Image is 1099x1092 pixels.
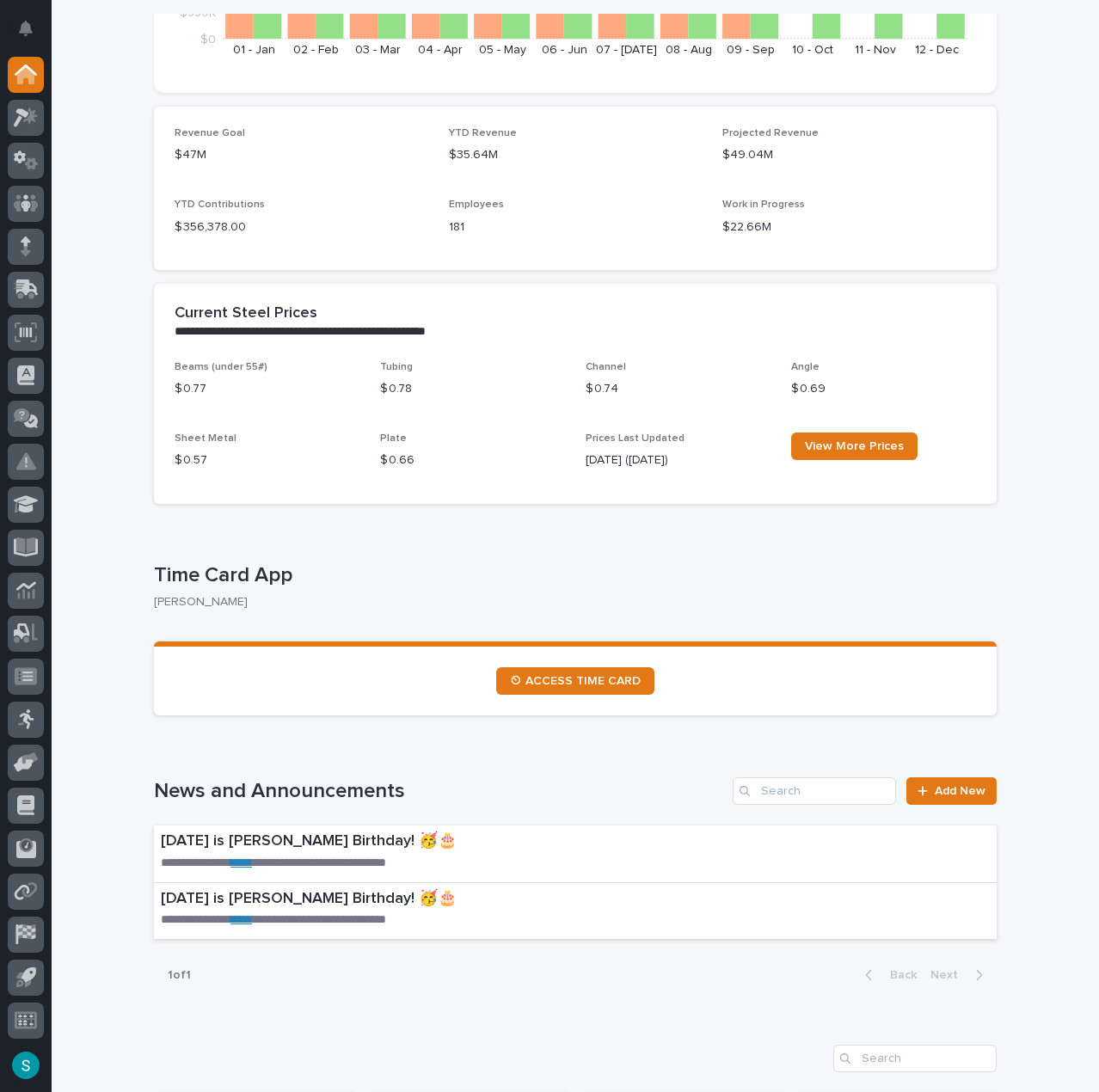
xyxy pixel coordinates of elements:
[833,1045,997,1072] input: Search
[542,44,587,56] text: 06 - Jun
[722,199,805,210] span: Work in Progress
[355,44,401,56] text: 03 - Mar
[586,380,771,398] p: $ 0.74
[175,304,317,323] h2: Current Steel Prices
[906,777,997,805] a: Add New
[380,433,407,444] span: Plate
[8,1047,44,1083] button: users-avatar
[479,44,526,56] text: 05 - May
[791,433,918,460] a: View More Prices
[449,146,703,164] p: $35.64M
[154,779,726,804] h1: News and Announcements
[175,451,359,469] p: $ 0.57
[154,954,205,997] p: 1 of 1
[449,218,703,236] p: 181
[8,10,44,46] button: Notifications
[510,675,641,687] span: ⏲ ACCESS TIME CARD
[449,128,517,138] span: YTD Revenue
[586,433,685,444] span: Prices Last Updated
[722,146,976,164] p: $49.04M
[722,218,976,236] p: $22.66M
[380,380,565,398] p: $ 0.78
[154,563,990,588] p: Time Card App
[418,44,463,56] text: 04 - Apr
[722,128,819,138] span: Projected Revenue
[180,6,216,18] tspan: $550K
[805,440,904,452] span: View More Prices
[727,44,775,56] text: 09 - Sep
[666,44,712,56] text: 08 - Aug
[175,380,359,398] p: $ 0.77
[496,667,654,695] a: ⏲ ACCESS TIME CARD
[380,362,413,372] span: Tubing
[175,433,236,444] span: Sheet Metal
[924,967,997,983] button: Next
[733,777,896,805] input: Search
[880,969,917,981] span: Back
[596,44,657,56] text: 07 - [DATE]
[233,44,275,56] text: 01 - Jan
[380,451,565,469] p: $ 0.66
[791,380,976,398] p: $ 0.69
[175,199,265,210] span: YTD Contributions
[175,128,245,138] span: Revenue Goal
[154,595,983,610] p: [PERSON_NAME]
[175,146,428,164] p: $47M
[851,967,924,983] button: Back
[930,969,968,981] span: Next
[855,44,896,56] text: 11 - Nov
[175,218,428,236] p: $ 356,378.00
[791,362,820,372] span: Angle
[792,44,833,56] text: 10 - Oct
[915,44,959,56] text: 12 - Dec
[449,199,504,210] span: Employees
[175,362,267,372] span: Beams (under 55#)
[586,451,771,469] p: [DATE] ([DATE])
[161,832,744,851] p: [DATE] is [PERSON_NAME] Birthday! 🥳🎂
[161,890,743,909] p: [DATE] is [PERSON_NAME] Birthday! 🥳🎂
[21,21,44,48] div: Notifications
[935,785,985,797] span: Add New
[293,44,339,56] text: 02 - Feb
[586,362,626,372] span: Channel
[200,34,216,46] tspan: $0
